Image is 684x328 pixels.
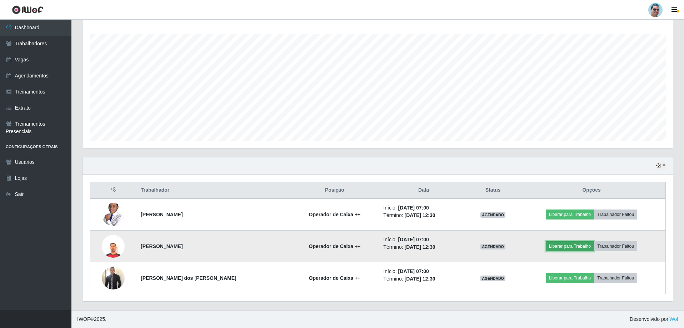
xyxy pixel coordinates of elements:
[77,316,106,323] span: © 2025 .
[141,212,183,217] strong: [PERSON_NAME]
[404,244,435,250] time: [DATE] 12:30
[12,5,44,14] img: CoreUI Logo
[594,273,637,283] button: Trabalhador Faltou
[309,275,361,281] strong: Operador de Caixa ++
[102,235,125,258] img: 1741723439768.jpeg
[546,210,594,219] button: Liberar para Trabalho
[404,212,435,218] time: [DATE] 12:30
[546,241,594,251] button: Liberar para Trabalho
[546,273,594,283] button: Liberar para Trabalho
[141,275,236,281] strong: [PERSON_NAME] dos [PERSON_NAME]
[136,182,290,199] th: Trabalhador
[594,241,637,251] button: Trabalhador Faltou
[398,205,429,211] time: [DATE] 07:00
[468,182,518,199] th: Status
[383,236,464,243] li: Início:
[77,316,90,322] span: IWOF
[141,243,183,249] strong: [PERSON_NAME]
[594,210,637,219] button: Trabalhador Faltou
[668,316,678,322] a: iWof
[404,276,435,282] time: [DATE] 12:30
[379,182,468,199] th: Data
[480,212,505,218] span: AGENDADO
[480,276,505,281] span: AGENDADO
[383,268,464,275] li: Início:
[398,268,429,274] time: [DATE] 07:00
[383,275,464,283] li: Término:
[102,266,125,290] img: 1750022695210.jpeg
[102,197,125,232] img: 1713189921328.jpeg
[480,244,505,249] span: AGENDADO
[630,316,678,323] span: Desenvolvido por
[518,182,665,199] th: Opções
[290,182,379,199] th: Posição
[398,237,429,242] time: [DATE] 07:00
[309,212,361,217] strong: Operador de Caixa ++
[383,212,464,219] li: Término:
[383,204,464,212] li: Início:
[309,243,361,249] strong: Operador de Caixa ++
[383,243,464,251] li: Término:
